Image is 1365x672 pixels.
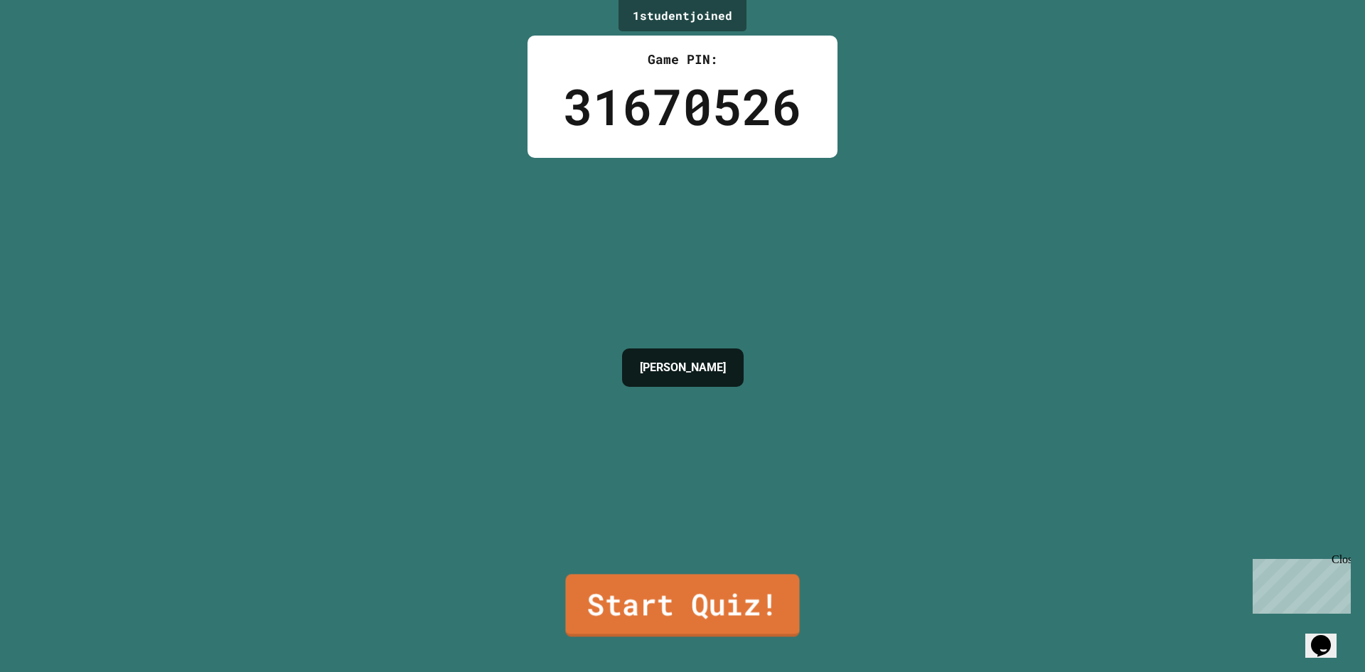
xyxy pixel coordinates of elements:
[640,359,726,376] h4: [PERSON_NAME]
[563,69,802,144] div: 31670526
[6,6,98,90] div: Chat with us now!Close
[1247,553,1351,614] iframe: chat widget
[565,574,799,636] a: Start Quiz!
[1305,615,1351,658] iframe: chat widget
[563,50,802,69] div: Game PIN:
